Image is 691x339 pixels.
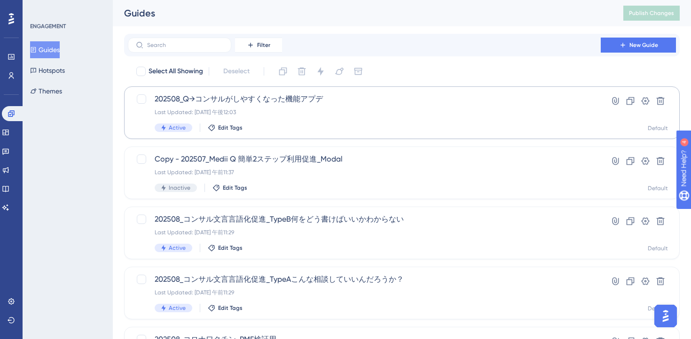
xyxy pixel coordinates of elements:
[208,244,243,252] button: Edit Tags
[155,229,574,236] div: Last Updated: [DATE] 午前11:29
[648,245,668,252] div: Default
[218,124,243,131] span: Edit Tags
[169,244,186,252] span: Active
[648,305,668,312] div: Default
[223,184,247,192] span: Edit Tags
[648,124,668,132] div: Default
[169,184,190,192] span: Inactive
[155,274,574,285] span: 202508_コンサル文言言語化促進_TypeAこんな相談していいんだろうか？
[223,66,250,77] span: Deselect
[65,5,68,12] div: 4
[218,244,243,252] span: Edit Tags
[629,41,658,49] span: New Guide
[623,6,680,21] button: Publish Changes
[629,9,674,17] span: Publish Changes
[149,66,203,77] span: Select All Showing
[257,41,270,49] span: Filter
[155,214,574,225] span: 202508_コンサル文言言語化促進_TypeB何をどう書けばいいかわからない
[601,38,676,53] button: New Guide
[218,304,243,312] span: Edit Tags
[155,289,574,296] div: Last Updated: [DATE] 午前11:29
[30,62,65,79] button: Hotspots
[155,108,574,116] div: Last Updated: [DATE] 午後12:03
[22,2,59,14] span: Need Help?
[215,63,258,80] button: Deselect
[30,83,62,100] button: Themes
[208,124,243,131] button: Edit Tags
[212,184,247,192] button: Edit Tags
[235,38,282,53] button: Filter
[169,304,186,312] span: Active
[30,23,66,30] div: ENGAGEMENT
[155,169,574,176] div: Last Updated: [DATE] 午前11:37
[155,93,574,105] span: 202508_Q→コンサルがしやすくなった機能アプデ
[147,42,223,48] input: Search
[648,185,668,192] div: Default
[652,302,680,330] iframe: UserGuiding AI Assistant Launcher
[155,154,574,165] span: Copy - 202507_Medii Q 簡単2ステップ利用促進_Modal
[124,7,600,20] div: Guides
[169,124,186,131] span: Active
[30,41,60,58] button: Guides
[208,304,243,312] button: Edit Tags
